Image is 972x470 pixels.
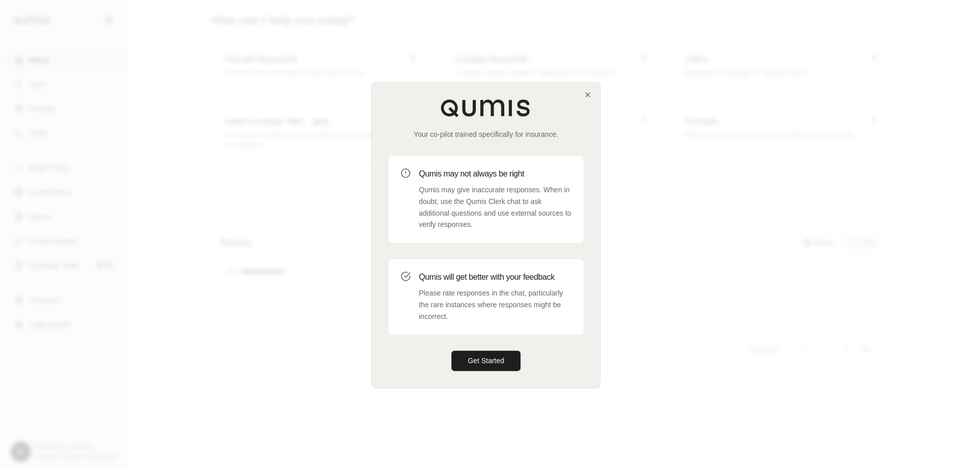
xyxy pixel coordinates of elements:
[419,271,571,283] h3: Qumis will get better with your feedback
[451,351,521,371] button: Get Started
[419,287,571,322] p: Please rate responses in the chat, particularly the rare instances where responses might be incor...
[388,129,584,139] p: Your co-pilot trained specifically for insurance.
[440,99,532,117] img: Qumis Logo
[419,184,571,230] p: Qumis may give inaccurate responses. When in doubt, use the Qumis Clerk chat to ask additional qu...
[419,168,571,180] h3: Qumis may not always be right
